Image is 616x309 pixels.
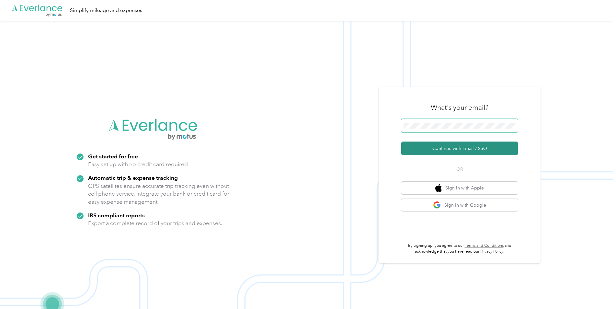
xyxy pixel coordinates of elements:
[70,6,142,15] div: Simplify mileage and expenses
[401,243,518,254] p: By signing up, you agree to our and acknowledge that you have read our .
[465,243,504,248] a: Terms and Conditions
[88,212,145,219] strong: IRS compliant reports
[401,182,518,194] button: apple logoSign in with Apple
[88,160,188,168] p: Easy set up with no credit card required
[88,219,222,227] p: Export a complete record of your trips and expenses.
[433,201,441,209] img: google logo
[448,166,471,173] span: OR
[401,142,518,155] button: Continue with Email / SSO
[431,103,488,112] h3: What's your email?
[435,184,442,192] img: apple logo
[401,199,518,212] button: google logoSign in with Google
[88,174,178,181] strong: Automatic trip & expense tracking
[88,153,138,160] strong: Get started for free
[480,249,503,254] a: Privacy Policy
[88,182,230,206] p: GPS satellites ensure accurate trip tracking even without cell phone service. Integrate your bank...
